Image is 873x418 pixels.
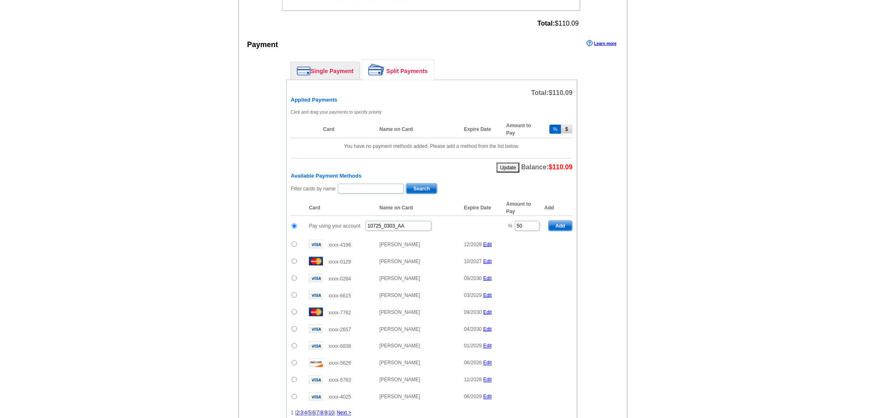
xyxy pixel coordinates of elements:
span: xxxx-6615 [328,293,351,299]
span: 09/2030 [464,309,482,315]
span: 12/2028 [464,242,482,247]
h6: Applied Payments [291,97,573,103]
a: Edit [484,326,492,332]
img: visa.gif [309,274,323,283]
span: 01/2029 [464,343,482,349]
span: [PERSON_NAME] [380,259,420,264]
span: [PERSON_NAME] [380,394,420,400]
a: 2 [296,410,299,416]
span: xxxx-4025 [328,394,351,400]
span: 04/2030 [464,326,482,332]
span: xxxx-7782 [328,310,351,316]
th: Expire Date [460,200,502,216]
span: Balance: [521,164,573,171]
a: Split Payments [362,60,434,80]
span: xxxx-0129 [328,259,351,265]
th: Expire Date [460,121,502,138]
span: Search [406,184,437,194]
button: Update [497,163,519,173]
p: Click and drag your payments to specify priority [291,108,573,116]
img: disc.gif [309,359,323,367]
a: Next > [337,410,351,416]
span: $110.09 [538,20,579,27]
th: Card [319,121,375,138]
span: xxxx-0284 [328,276,351,282]
th: Amount to Pay [502,200,544,216]
span: 10/2027 [464,259,482,264]
img: visa.gif [309,325,323,333]
th: Add [545,200,573,216]
td: You have no payment methods added. Please add a method from the list below. [291,138,573,154]
div: Payment [247,39,278,50]
span: Pay using your account [309,223,361,229]
a: Edit [484,259,492,264]
span: xxxx-5626 [328,361,351,366]
span: [PERSON_NAME] [380,377,420,383]
th: Amount to Pay [502,121,544,138]
img: visa.gif [309,392,323,401]
th: Name on Card [375,200,460,216]
span: 09/2030 [464,275,482,281]
span: [PERSON_NAME] [380,360,420,366]
a: Edit [484,394,492,400]
iframe: LiveChat chat widget [708,226,873,418]
div: 1 | | | | | | | | | | [291,409,573,417]
span: % [508,223,513,229]
img: single-payment.png [297,66,311,76]
span: Add [549,221,572,231]
img: visa.gif [309,342,323,350]
a: Learn more [587,40,616,47]
a: Edit [484,292,492,298]
img: mast.gif [309,257,323,266]
span: [PERSON_NAME] [380,343,420,349]
a: Single Payment [291,62,360,80]
span: $110.09 [549,89,573,96]
strong: Total: [538,20,555,27]
span: [PERSON_NAME] [380,309,420,315]
img: visa.gif [309,375,323,384]
span: [PERSON_NAME] [380,326,420,332]
img: visa.gif [309,240,323,249]
label: Filter cards by name [291,185,336,192]
a: Edit [484,360,492,366]
img: visa.gif [309,291,323,299]
a: 6 [312,410,315,416]
a: 3 [300,410,303,416]
a: Edit [484,309,492,315]
button: Add [548,221,573,231]
a: 4 [304,410,307,416]
span: xxxx-4196 [328,242,351,248]
span: xxxx-2657 [328,327,351,332]
span: [PERSON_NAME] [380,275,420,281]
span: [PERSON_NAME] [380,242,420,247]
a: Edit [484,343,492,349]
a: 5 [309,410,311,416]
input: PO #: [366,221,432,231]
a: Edit [484,242,492,247]
h6: Available Payment Methods [291,173,573,179]
span: 06/2029 [464,394,482,400]
img: mast.gif [309,308,323,316]
button: % [550,125,562,134]
a: 8 [321,410,323,416]
a: Edit [484,275,492,281]
span: 03/2029 [464,292,482,298]
a: 10 [329,410,334,416]
a: 7 [316,410,319,416]
a: 9 [325,410,328,416]
th: Name on Card [375,121,460,138]
span: xxxx-5763 [328,378,351,383]
span: xxxx-6838 [328,344,351,349]
span: $110.09 [549,164,573,171]
span: 11/2028 [464,377,482,383]
span: [PERSON_NAME] [380,292,420,298]
a: Edit [484,377,492,383]
button: $ [561,125,573,134]
span: 06/2026 [464,360,482,366]
th: Card [305,200,375,216]
button: Search [406,183,437,194]
img: split-payment.png [368,64,385,76]
span: Total: [531,89,573,96]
